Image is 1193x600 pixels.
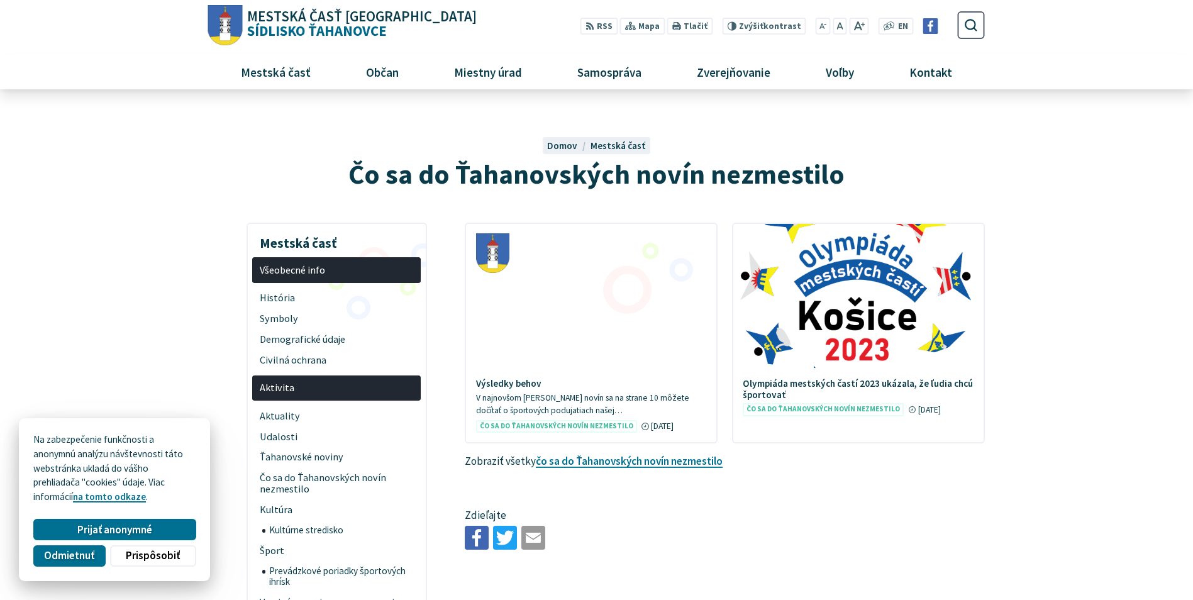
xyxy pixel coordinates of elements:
[684,21,707,31] span: Tlačiť
[343,55,421,89] a: Občan
[252,329,421,350] a: Demografické údaje
[905,55,957,89] span: Kontakt
[816,18,831,35] button: Zmenšiť veľkosť písma
[218,55,333,89] a: Mestská časť
[521,526,545,550] img: Zdieľať e-mailom
[260,260,414,281] span: Všeobecné info
[262,561,421,592] a: Prevádzkové poriadky športových ihrísk
[33,433,196,504] p: Na zabezpečenie funkčnosti a anonymnú analýzu návštevnosti táto webstránka ukladá do vášho prehli...
[269,521,414,541] span: Kultúrne stredisko
[733,224,984,426] a: Olympiáda mestských častí 2023 ukázala, že ľudia chcú športovať Čo sa do Ťahanovských novín nezme...
[651,421,674,431] span: [DATE]
[260,426,414,447] span: Udalosti
[638,20,660,33] span: Mapa
[597,20,613,33] span: RSS
[895,20,912,33] a: EN
[252,500,421,521] a: Kultúra
[555,55,665,89] a: Samospráva
[260,287,414,308] span: História
[33,545,105,567] button: Odmietnuť
[260,500,414,521] span: Kultúra
[536,454,723,468] a: Zobraziť kategóriu čo sa do Ťahanovských novín nezmestilo
[821,55,859,89] span: Voľby
[110,545,196,567] button: Prispôsobiť
[722,18,806,35] button: Zvýšiťkontrast
[887,55,975,89] a: Kontakt
[260,468,414,500] span: Čo sa do Ťahanovských novín nezmestilo
[849,18,868,35] button: Zväčšiť veľkosť písma
[580,18,618,35] a: RSS
[465,508,984,524] p: Zdieľajte
[476,420,637,433] span: Čo sa do Ťahanovských novín nezmestilo
[208,5,477,46] a: Logo Sídlisko Ťahanovce, prejsť na domovskú stránku.
[269,561,414,592] span: Prevádzkové poriadky športových ihrísk
[252,375,421,401] a: Aktivita
[260,308,414,329] span: Symboly
[252,468,421,500] a: Čo sa do Ťahanovských novín nezmestilo
[493,526,517,550] img: Zdieľať na Twitteri
[803,55,877,89] a: Voľby
[252,226,421,253] h3: Mestská časť
[247,9,477,24] span: Mestská časť [GEOGRAPHIC_DATA]
[591,140,646,152] a: Mestská časť
[547,140,590,152] a: Domov
[236,55,315,89] span: Mestská časť
[252,257,421,283] a: Všeobecné info
[465,453,984,470] p: Zobraziť všetky
[476,378,707,389] h4: Výsledky behov
[44,549,94,562] span: Odmietnuť
[476,392,707,418] p: V najnovšom [PERSON_NAME] novín sa na strane 10 môžete dočítať o športových podujatiach našej…
[243,9,477,38] span: Sídlisko Ťahanovce
[77,523,152,536] span: Prijať anonymné
[33,519,196,540] button: Prijať anonymné
[449,55,526,89] span: Miestny úrad
[252,406,421,426] a: Aktuality
[361,55,403,89] span: Občan
[739,21,763,31] span: Zvýšiť
[620,18,665,35] a: Mapa
[923,18,938,34] img: Prejsť na Facebook stránku
[918,404,941,415] span: [DATE]
[547,140,577,152] span: Domov
[743,378,974,401] h4: Olympiáda mestských častí 2023 ukázala, že ľudia chcú športovať
[260,350,414,370] span: Civilná ochrana
[348,157,845,191] span: Čo sa do Ťahanovských novín nezmestilo
[572,55,646,89] span: Samospráva
[667,18,713,35] button: Tlačiť
[252,350,421,370] a: Civilná ochrana
[260,406,414,426] span: Aktuality
[260,447,414,468] span: Ťahanovské noviny
[252,308,421,329] a: Symboly
[692,55,775,89] span: Zverejňovanie
[260,378,414,399] span: Aktivita
[252,426,421,447] a: Udalosti
[262,521,421,541] a: Kultúrne stredisko
[465,526,489,550] img: Zdieľať na Facebooku
[743,403,904,416] span: Čo sa do Ťahanovských novín nezmestilo
[833,18,846,35] button: Nastaviť pôvodnú veľkosť písma
[208,5,243,46] img: Prejsť na domovskú stránku
[898,20,908,33] span: EN
[674,55,794,89] a: Zverejňovanie
[126,549,180,562] span: Prispôsobiť
[260,329,414,350] span: Demografické údaje
[252,540,421,561] a: Šport
[431,55,545,89] a: Miestny úrad
[252,447,421,468] a: Ťahanovské noviny
[260,540,414,561] span: Šport
[739,21,801,31] span: kontrast
[73,491,146,503] a: na tomto odkaze
[466,224,716,442] a: Výsledky behov V najnovšom [PERSON_NAME] novín sa na strane 10 môžete dočítať o športových poduja...
[252,287,421,308] a: História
